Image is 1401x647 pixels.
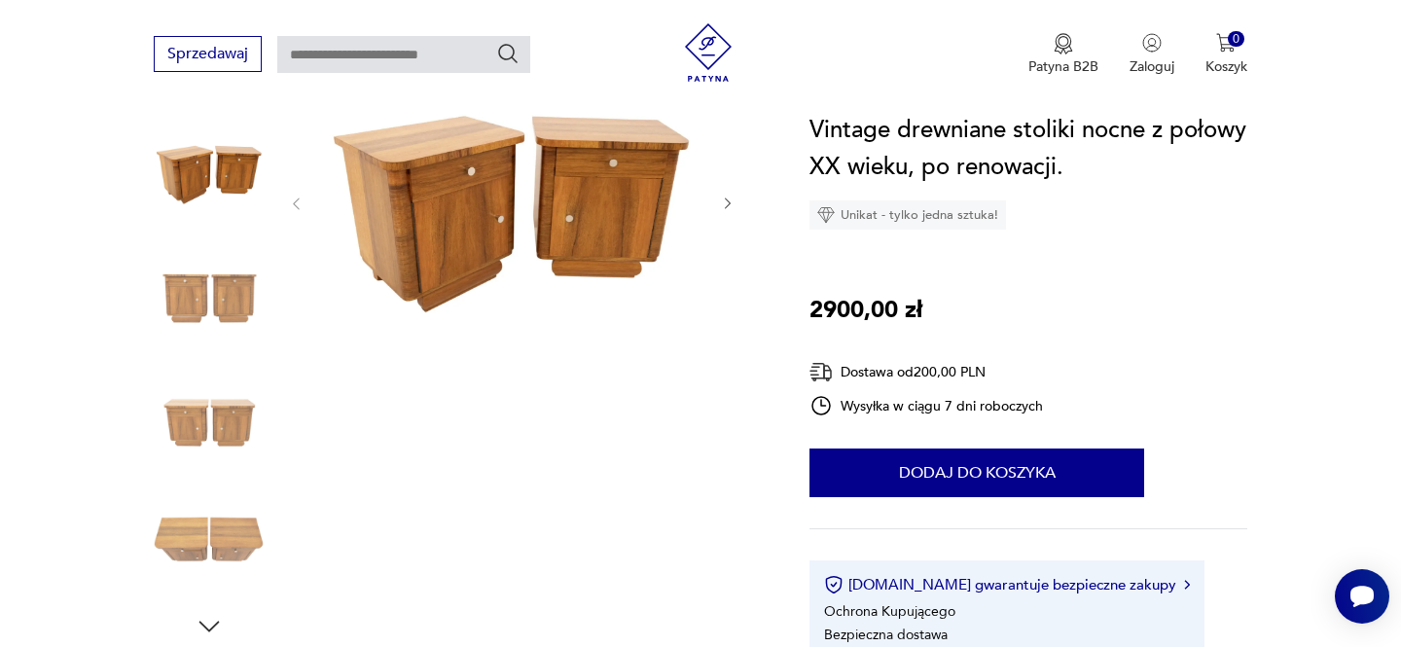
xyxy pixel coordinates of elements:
[1054,33,1073,54] img: Ikona medalu
[154,364,265,475] img: Zdjęcie produktu Vintage drewniane stoliki nocne z połowy XX wieku, po renowacji.
[809,292,922,329] p: 2900,00 zł
[154,116,265,227] img: Zdjęcie produktu Vintage drewniane stoliki nocne z połowy XX wieku, po renowacji.
[809,360,833,384] img: Ikona dostawy
[154,36,262,72] button: Sprzedawaj
[1205,57,1247,76] p: Koszyk
[809,200,1006,230] div: Unikat - tylko jedna sztuka!
[809,112,1246,186] h1: Vintage drewniane stoliki nocne z połowy XX wieku, po renowacji.
[154,488,265,599] img: Zdjęcie produktu Vintage drewniane stoliki nocne z połowy XX wieku, po renowacji.
[809,449,1144,497] button: Dodaj do koszyka
[1130,57,1174,76] p: Zaloguj
[1184,580,1190,590] img: Ikona strzałki w prawo
[1028,33,1098,76] button: Patyna B2B
[824,626,948,644] li: Bezpieczna dostawa
[154,240,265,351] img: Zdjęcie produktu Vintage drewniane stoliki nocne z połowy XX wieku, po renowacji.
[1142,33,1162,53] img: Ikonka użytkownika
[809,360,1043,384] div: Dostawa od 200,00 PLN
[1028,57,1098,76] p: Patyna B2B
[154,49,262,62] a: Sprzedawaj
[1335,569,1389,624] iframe: Smartsupp widget button
[817,206,835,224] img: Ikona diamentu
[1028,33,1098,76] a: Ikona medaluPatyna B2B
[809,394,1043,417] div: Wysyłka w ciągu 7 dni roboczych
[1216,33,1236,53] img: Ikona koszyka
[1130,33,1174,76] button: Zaloguj
[824,575,1189,594] button: [DOMAIN_NAME] gwarantuje bezpieczne zakupy
[1228,31,1244,48] div: 0
[324,77,700,327] img: Zdjęcie produktu Vintage drewniane stoliki nocne z połowy XX wieku, po renowacji.
[496,42,520,65] button: Szukaj
[679,23,737,82] img: Patyna - sklep z meblami i dekoracjami vintage
[824,575,844,594] img: Ikona certyfikatu
[1205,33,1247,76] button: 0Koszyk
[824,602,955,621] li: Ochrona Kupującego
